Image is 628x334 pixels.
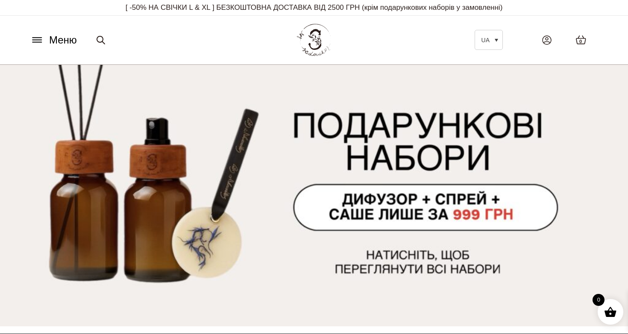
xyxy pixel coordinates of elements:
[49,32,77,48] span: Меню
[579,38,582,45] span: 0
[481,37,490,44] span: UA
[297,24,331,56] img: BY SADOVSKIY
[567,26,595,53] a: 0
[28,32,79,48] button: Меню
[593,294,605,306] span: 0
[475,30,503,50] a: UA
